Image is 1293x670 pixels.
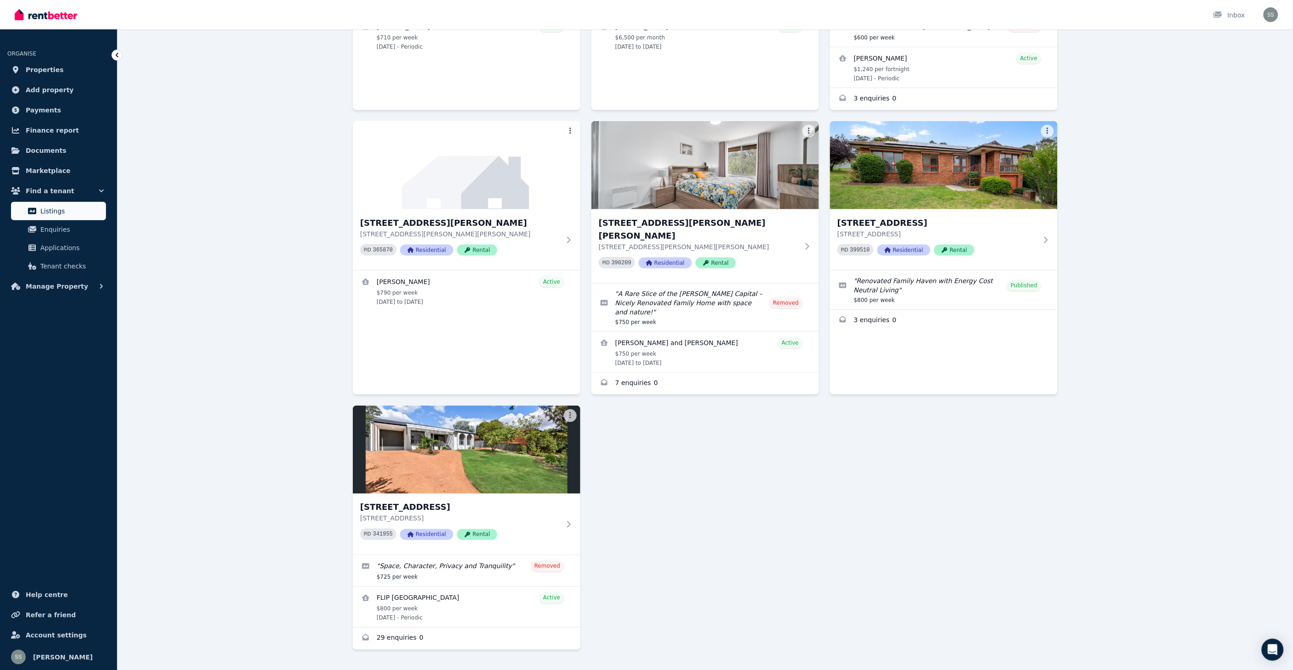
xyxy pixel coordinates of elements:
small: PID [364,532,371,537]
span: Add property [26,84,74,95]
img: Shiva Sapkota [1264,7,1278,22]
h3: [STREET_ADDRESS] [837,217,1037,229]
span: Documents [26,145,67,156]
span: Tenant checks [40,261,102,272]
img: Shiva Sapkota [11,650,26,664]
a: View details for Amanda Baker [830,47,1058,88]
a: 191 Chuculba Cres, Giralang[STREET_ADDRESS][STREET_ADDRESS]PID 399510ResidentialRental [830,121,1058,270]
span: ORGANISE [7,50,36,57]
span: Help centre [26,589,68,600]
p: [STREET_ADDRESS][PERSON_NAME][PERSON_NAME] [599,242,799,251]
small: PID [364,247,371,252]
a: Help centre [7,586,110,604]
code: 365870 [373,247,393,253]
a: 24B McInnes St, Weston[STREET_ADDRESS][PERSON_NAME][STREET_ADDRESS][PERSON_NAME][PERSON_NAME]PID ... [353,121,580,270]
code: 390209 [612,260,631,266]
a: Refer a friend [7,606,110,624]
a: Marketplace [7,162,110,180]
button: More options [564,125,577,138]
a: Add property [7,81,110,99]
button: Find a tenant [7,182,110,200]
span: Residential [400,529,453,540]
a: Account settings [7,626,110,644]
span: [PERSON_NAME] [33,652,93,663]
a: Finance report [7,121,110,140]
a: Listings [11,202,106,220]
a: 204 Tillyard Drive, Fraser[STREET_ADDRESS][STREET_ADDRESS]PID 341955ResidentialRental [353,406,580,555]
span: Account settings [26,630,87,641]
img: RentBetter [15,8,77,22]
button: More options [1041,125,1054,138]
a: Documents [7,141,110,160]
span: Residential [400,245,453,256]
a: Enquiries for 43 Cumpston Pl, MacGregor [591,373,819,395]
code: 399510 [850,247,870,253]
span: Rental [696,257,736,268]
button: More options [564,409,577,422]
code: 341955 [373,531,393,538]
span: Refer a friend [26,609,76,620]
a: View details for FLIP Australia [353,587,580,627]
a: View details for Chelsie Wood-jordan and Jackson Millers [591,332,819,372]
img: 43 Cumpston Pl, MacGregor [591,121,819,209]
button: Manage Property [7,277,110,296]
p: [STREET_ADDRESS][PERSON_NAME][PERSON_NAME] [360,229,560,239]
a: Edit listing: Renovated Family Haven with Energy Cost Neutral Living [830,271,1058,309]
a: Payments [7,101,110,119]
span: Finance report [26,125,79,136]
a: Edit listing: Space, Character, Privacy and Tranquility [353,555,580,586]
a: Enquiries for 191 Chuculba Cres, Giralang [830,310,1058,332]
div: Open Intercom Messenger [1262,639,1284,661]
span: Rental [934,245,975,256]
button: More options [803,125,815,138]
a: View details for Gurjit Singh [353,16,580,56]
a: Properties [7,61,110,79]
span: Listings [40,206,102,217]
span: Manage Property [26,281,88,292]
span: Enquiries [40,224,102,235]
h3: [STREET_ADDRESS][PERSON_NAME][PERSON_NAME] [599,217,799,242]
a: Tenant checks [11,257,106,275]
a: Enquiries [11,220,106,239]
span: Applications [40,242,102,253]
a: Applications [11,239,106,257]
small: PID [602,260,610,265]
a: 43 Cumpston Pl, MacGregor[STREET_ADDRESS][PERSON_NAME][PERSON_NAME][STREET_ADDRESS][PERSON_NAME][... [591,121,819,283]
h3: [STREET_ADDRESS][PERSON_NAME] [360,217,560,229]
p: [STREET_ADDRESS] [360,514,560,523]
p: [STREET_ADDRESS] [837,229,1037,239]
img: 191 Chuculba Cres, Giralang [830,121,1058,209]
a: View details for Derek Chanakira [591,16,819,56]
img: 24B McInnes St, Weston [353,121,580,209]
span: Rental [457,245,497,256]
span: Properties [26,64,64,75]
span: Residential [877,245,931,256]
a: Enquiries for 24A McInnes Street, Weston [830,88,1058,110]
span: Rental [457,529,497,540]
div: Inbox [1213,11,1245,20]
a: View details for Derek Chanakira [353,271,580,311]
span: Find a tenant [26,185,74,196]
a: Edit listing: A Rare Slice of the Bush Capital – Nicely Renovated Family Home with space and nature! [591,284,819,331]
small: PID [841,247,848,252]
img: 204 Tillyard Drive, Fraser [353,406,580,494]
a: Enquiries for 204 Tillyard Drive, Fraser [353,628,580,650]
span: Payments [26,105,61,116]
h3: [STREET_ADDRESS] [360,501,560,514]
a: Edit listing: 3 Bedroom Home in Weston [830,16,1058,47]
span: Residential [639,257,692,268]
span: Marketplace [26,165,70,176]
